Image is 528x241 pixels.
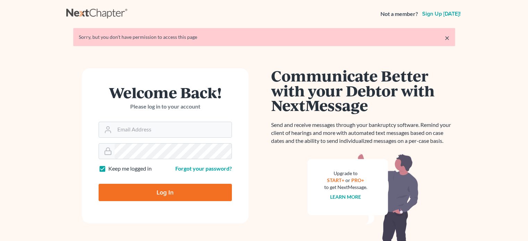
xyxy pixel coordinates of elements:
[271,68,455,113] h1: Communicate Better with your Debtor with NextMessage
[351,177,364,183] a: PRO+
[330,194,361,200] a: Learn more
[108,165,152,173] label: Keep me logged in
[99,103,232,111] p: Please log in to your account
[99,85,232,100] h1: Welcome Back!
[271,121,455,145] p: Send and receive messages through your bankruptcy software. Remind your client of hearings and mo...
[327,177,344,183] a: START+
[99,184,232,201] input: Log In
[445,34,450,42] a: ×
[380,10,418,18] strong: Not a member?
[324,184,367,191] div: to get NextMessage.
[175,165,232,172] a: Forgot your password?
[79,34,450,41] div: Sorry, but you don't have permission to access this page
[345,177,350,183] span: or
[324,170,367,177] div: Upgrade to
[421,11,462,17] a: Sign up [DATE]!
[115,122,232,137] input: Email Address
